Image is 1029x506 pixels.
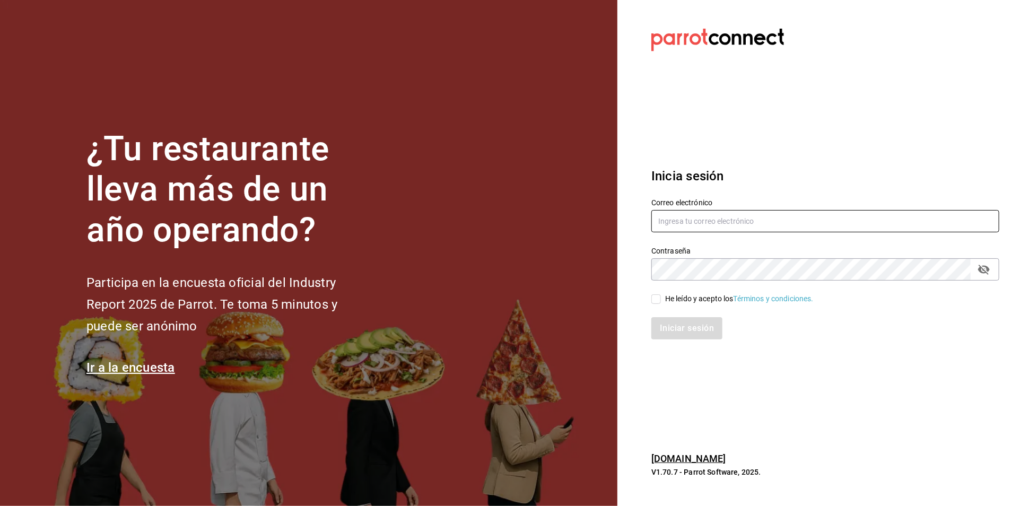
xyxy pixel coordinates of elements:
a: Ir a la encuesta [86,360,175,375]
label: Contraseña [651,247,999,255]
a: Términos y condiciones. [734,294,814,303]
h1: ¿Tu restaurante lleva más de un año operando? [86,129,373,251]
h3: Inicia sesión [651,167,937,186]
h2: Participa en la encuesta oficial del Industry Report 2025 de Parrot. Te toma 5 minutos y puede se... [86,272,373,337]
input: Ingresa tu correo electrónico [651,210,999,232]
div: He leído y acepto los [665,293,814,304]
a: [DOMAIN_NAME] [651,453,726,464]
button: passwordField [975,260,993,278]
label: Correo electrónico [651,199,999,206]
p: V1.70.7 - Parrot Software, 2025. [651,467,937,477]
